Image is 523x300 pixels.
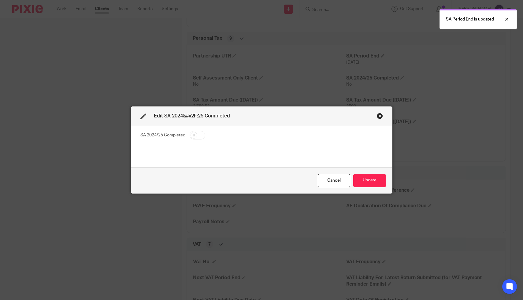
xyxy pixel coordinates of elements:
p: SA Period End is updated [446,16,494,22]
label: SA 2024/25 Completed [140,132,185,138]
div: Close this dialog window [377,113,383,119]
span: Edit SA 2024&#x2F;25 Completed [154,113,230,118]
button: Update [353,174,386,187]
div: Close this dialog window [318,174,350,187]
